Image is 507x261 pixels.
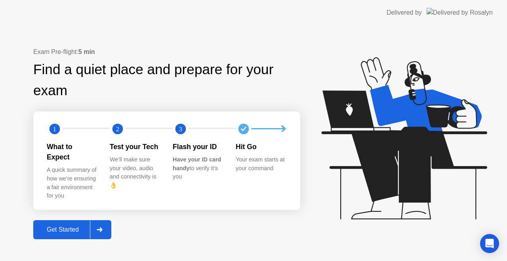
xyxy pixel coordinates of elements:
div: Hit Go [236,142,286,152]
div: Open Intercom Messenger [480,234,499,253]
div: Get Started [36,226,90,233]
div: Exam Pre-flight: [33,47,300,57]
text: 2 [116,125,119,132]
div: Test your Tech [110,142,160,152]
div: Delivered by [387,8,422,17]
div: Find a quiet place and prepare for your exam [33,59,300,101]
div: A quick summary of how we’re ensuring a fair environment for you [47,166,97,200]
text: 3 [179,125,182,132]
div: We’ll make sure your video, audio and connectivity is 👌 [110,155,160,190]
b: Have your ID card handy [173,156,221,171]
b: 5 min [78,48,95,55]
img: Delivered by Rosalyn [427,8,493,17]
text: 1 [53,125,56,132]
div: to verify it’s you [173,155,223,181]
div: Flash your ID [173,142,223,152]
div: Your exam starts at your command [236,155,286,173]
div: What to Expect [47,142,97,163]
button: Get Started [33,220,111,239]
